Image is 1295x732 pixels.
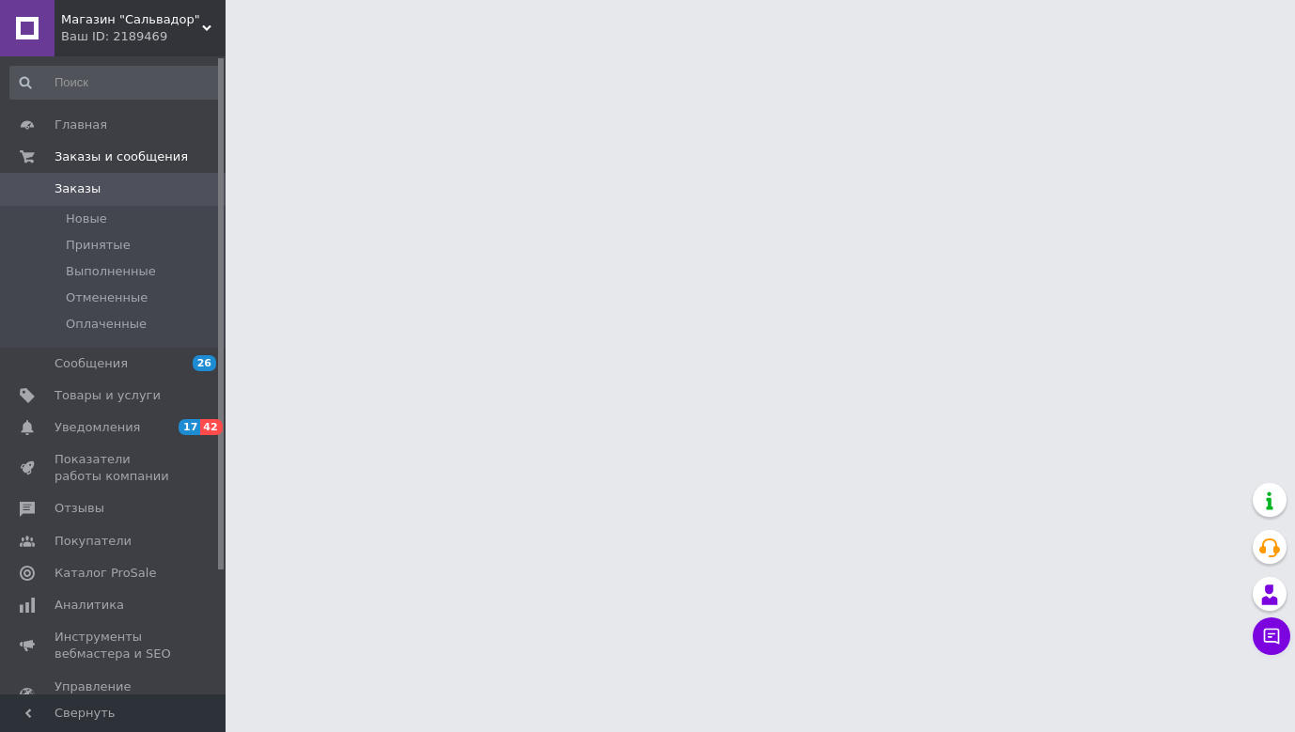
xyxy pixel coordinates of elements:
[66,237,131,254] span: Принятые
[55,500,104,517] span: Отзывы
[193,355,216,371] span: 26
[61,11,202,28] span: Магазин "Сальвадор"
[66,263,156,280] span: Выполненные
[200,419,222,435] span: 42
[55,533,132,550] span: Покупатели
[55,678,174,712] span: Управление сайтом
[55,180,101,197] span: Заказы
[179,419,200,435] span: 17
[55,387,161,404] span: Товары и услуги
[66,289,148,306] span: Отмененные
[66,316,147,333] span: Оплаченные
[55,419,140,436] span: Уведомления
[55,629,174,662] span: Инструменты вебмастера и SEO
[66,210,107,227] span: Новые
[55,355,128,372] span: Сообщения
[55,597,124,614] span: Аналитика
[55,451,174,485] span: Показатели работы компании
[1253,617,1290,655] button: Чат с покупателем
[61,28,226,45] div: Ваш ID: 2189469
[55,148,188,165] span: Заказы и сообщения
[55,117,107,133] span: Главная
[9,66,222,100] input: Поиск
[55,565,156,582] span: Каталог ProSale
